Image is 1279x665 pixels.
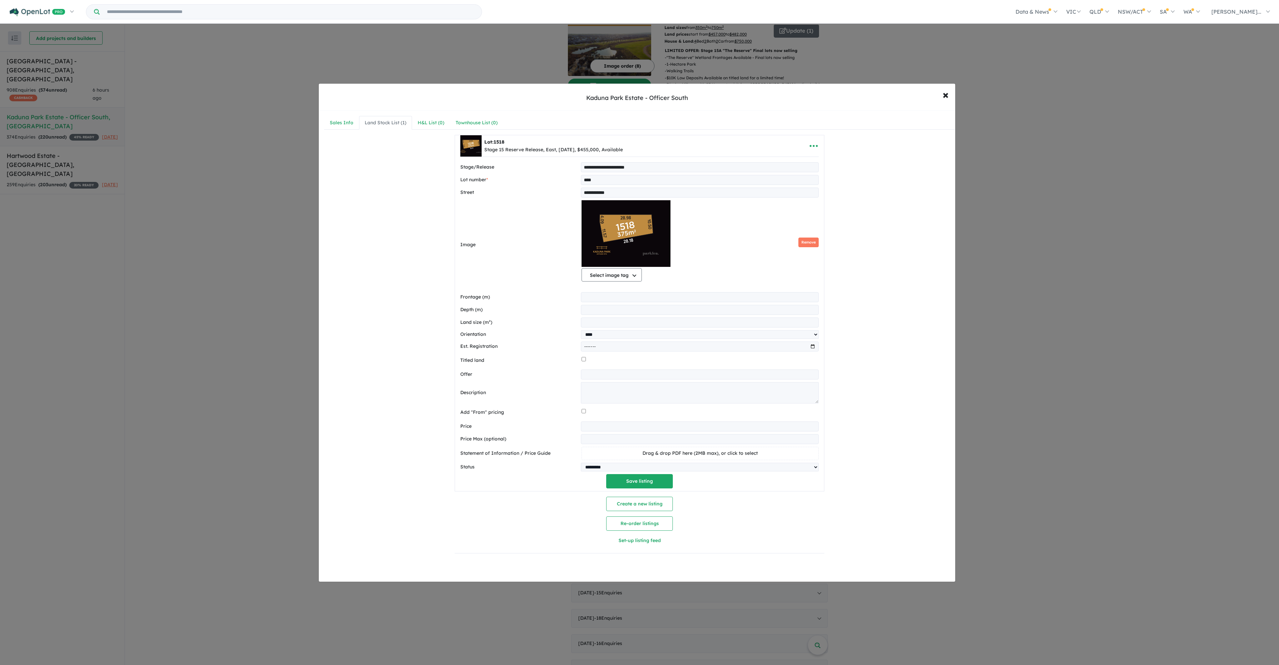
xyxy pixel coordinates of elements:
[460,342,578,350] label: Est. Registration
[460,163,578,171] label: Stage/Release
[460,422,578,430] label: Price
[943,87,949,102] span: ×
[798,238,819,247] button: Remove
[460,331,578,338] label: Orientation
[460,408,579,416] label: Add "From" pricing
[460,370,578,378] label: Offer
[460,241,579,249] label: Image
[460,176,578,184] label: Lot number
[606,497,673,511] button: Create a new listing
[460,463,578,471] label: Status
[606,474,673,488] button: Save listing
[460,306,578,314] label: Depth (m)
[1211,8,1261,15] span: [PERSON_NAME]...
[586,94,688,102] div: Kaduna Park Estate - Officer South
[547,533,732,548] button: Set-up listing feed
[460,293,578,301] label: Frontage (m)
[484,139,504,145] b: Lot:
[460,319,578,327] label: Land size (m²)
[582,200,670,267] img: Kaduna Park Estate - Officer South - Lot 1518
[101,5,480,19] input: Try estate name, suburb, builder or developer
[494,139,504,145] span: 1518
[365,119,406,127] div: Land Stock List ( 1 )
[456,119,498,127] div: Townhouse List ( 0 )
[10,8,65,16] img: Openlot PRO Logo White
[460,435,578,443] label: Price Max (optional)
[418,119,444,127] div: H&L List ( 0 )
[460,135,482,157] img: Kaduna%20Park%20Estate%20-%20Officer%20South%20-%20Lot%201518___1742869192.jpg
[642,450,758,456] span: Drag & drop PDF here (2MB max), or click to select
[606,516,673,531] button: Re-order listings
[330,119,353,127] div: Sales Info
[460,389,578,397] label: Description
[460,356,579,364] label: Titled land
[460,189,578,197] label: Street
[582,268,642,282] button: Select image tag
[484,146,623,154] div: Stage 15 Reserve Release, East, [DATE], $455,000, Available
[460,449,579,457] label: Statement of Information / Price Guide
